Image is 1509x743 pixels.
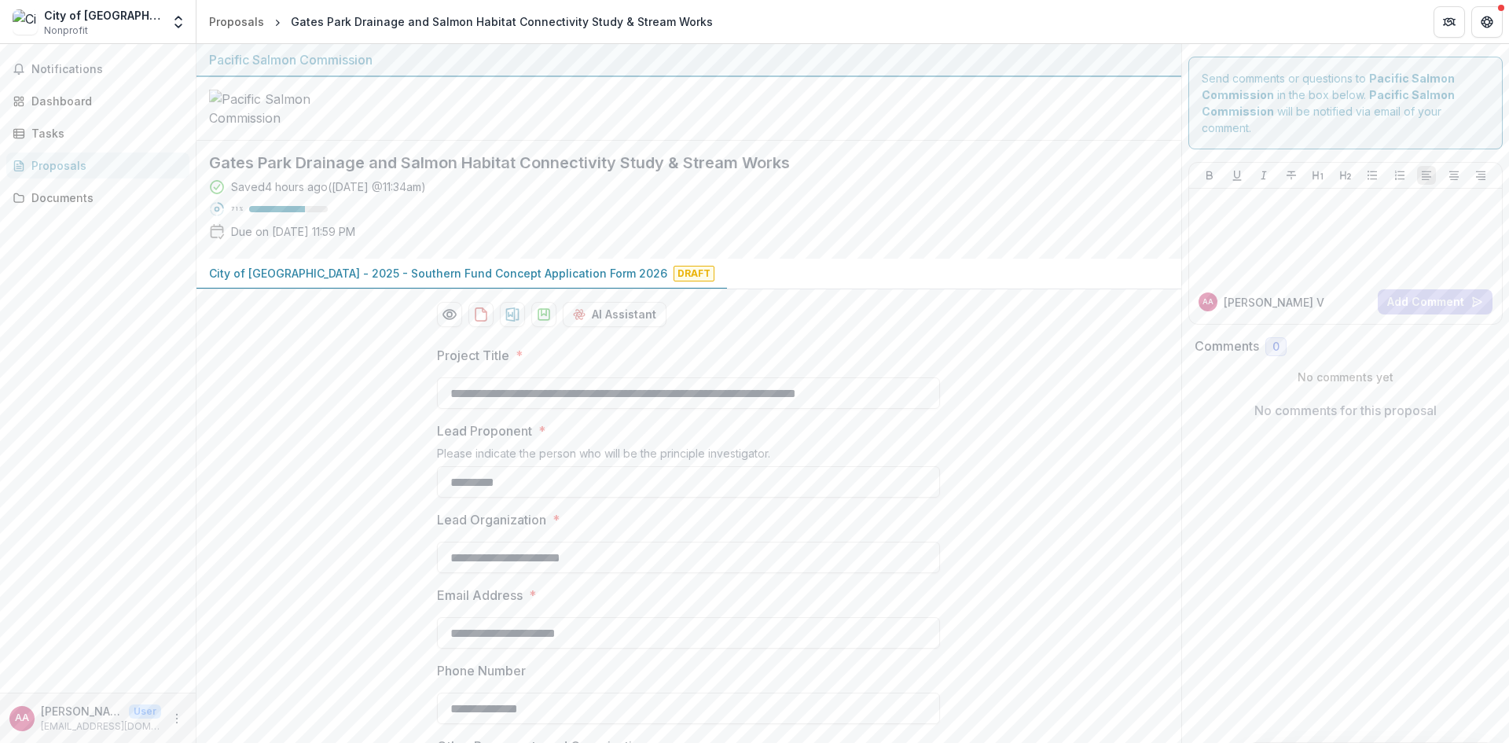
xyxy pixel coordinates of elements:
button: Open entity switcher [167,6,189,38]
button: Strike [1282,166,1301,185]
p: Due on [DATE] 11:59 PM [231,223,355,240]
button: Bold [1200,166,1219,185]
p: No comments yet [1195,369,1497,385]
button: download-proposal [468,302,494,327]
button: Heading 1 [1309,166,1327,185]
button: Get Help [1471,6,1503,38]
button: Heading 2 [1336,166,1355,185]
p: [PERSON_NAME] [PERSON_NAME] [41,703,123,719]
h2: Gates Park Drainage and Salmon Habitat Connectivity Study & Stream Works [209,153,1144,172]
p: City of [GEOGRAPHIC_DATA] - 2025 - Southern Fund Concept Application Form 2026 [209,265,667,281]
a: Proposals [203,10,270,33]
button: Align Right [1471,166,1490,185]
div: Proposals [209,13,264,30]
button: download-proposal [500,302,525,327]
button: Align Center [1445,166,1463,185]
span: Notifications [31,63,183,76]
a: Dashboard [6,88,189,114]
p: Phone Number [437,661,526,680]
button: Partners [1434,6,1465,38]
button: More [167,709,186,728]
div: Please indicate the person who will be the principle investigator. [437,447,940,466]
div: Pacific Salmon Commission [209,50,1169,69]
p: [EMAIL_ADDRESS][DOMAIN_NAME] [41,719,161,734]
button: AI Assistant [563,302,666,327]
button: Notifications [6,57,189,82]
p: Project Title [437,346,509,365]
div: Send comments or questions to in the box below. will be notified via email of your comment. [1188,57,1503,149]
h2: Comments [1195,339,1259,354]
button: Ordered List [1390,166,1409,185]
span: 0 [1272,340,1280,354]
button: Preview 232e3963-813d-45f1-9d03-08cd476b5a3d-0.pdf [437,302,462,327]
div: Dashboard [31,93,177,109]
a: Documents [6,185,189,211]
div: Documents [31,189,177,206]
a: Tasks [6,120,189,146]
button: Italicize [1254,166,1273,185]
div: City of [GEOGRAPHIC_DATA] [44,7,161,24]
div: Ajai Varghese Alex [1202,298,1213,306]
p: Email Address [437,586,523,605]
div: Tasks [31,125,177,142]
div: Gates Park Drainage and Salmon Habitat Connectivity Study & Stream Works [291,13,713,30]
p: 71 % [231,204,243,215]
p: [PERSON_NAME] V [1224,294,1324,311]
div: Saved 4 hours ago ( [DATE] @ 11:34am ) [231,178,426,195]
p: User [129,704,161,719]
div: Ajai Varghese Alex [15,713,29,723]
img: Pacific Salmon Commission [209,90,366,127]
button: Align Left [1417,166,1436,185]
a: Proposals [6,153,189,178]
p: Lead Organization [437,510,546,529]
nav: breadcrumb [203,10,719,33]
img: City of Port Coquitlam [13,9,38,35]
button: Bullet List [1363,166,1382,185]
span: Nonprofit [44,24,88,38]
p: No comments for this proposal [1254,401,1437,420]
button: download-proposal [531,302,556,327]
span: Draft [674,266,714,281]
p: Lead Proponent [437,421,532,440]
button: Underline [1228,166,1246,185]
button: Add Comment [1378,289,1492,314]
div: Proposals [31,157,177,174]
